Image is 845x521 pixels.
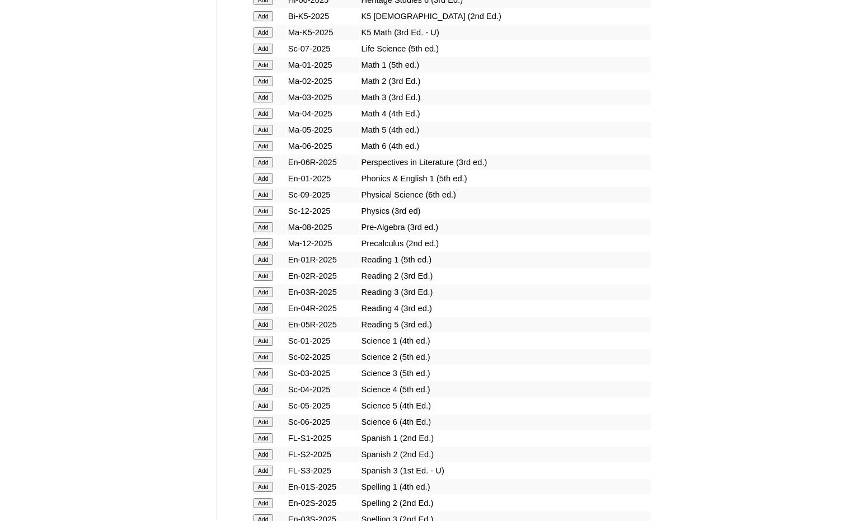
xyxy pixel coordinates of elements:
[287,154,359,170] td: En-06R-2025
[253,466,273,476] input: Add
[287,138,359,154] td: Ma-06-2025
[360,41,651,57] td: Life Science (5th ed.)
[253,222,273,232] input: Add
[287,382,359,397] td: Sc-04-2025
[253,368,273,378] input: Add
[360,317,651,332] td: Reading 5 (3rd ed.)
[360,349,651,365] td: Science 2 (5th ed.)
[287,73,359,89] td: Ma-02-2025
[253,125,273,135] input: Add
[287,252,359,267] td: En-01R-2025
[253,352,273,362] input: Add
[253,401,273,411] input: Add
[253,255,273,265] input: Add
[253,287,273,297] input: Add
[287,187,359,203] td: Sc-09-2025
[360,90,651,105] td: Math 3 (3rd Ed.)
[287,479,359,495] td: En-01S-2025
[360,382,651,397] td: Science 4 (5th ed.)
[287,236,359,251] td: Ma-12-2025
[253,92,273,102] input: Add
[253,109,273,119] input: Add
[360,365,651,381] td: Science 3 (5th ed.)
[360,154,651,170] td: Perspectives in Literature (3rd ed.)
[287,349,359,365] td: Sc-02-2025
[287,414,359,430] td: Sc-06-2025
[360,479,651,495] td: Spelling 1 (4th ed.)
[360,138,651,154] td: Math 6 (4th ed.)
[253,449,273,459] input: Add
[360,333,651,349] td: Science 1 (4th ed.)
[287,365,359,381] td: Sc-03-2025
[253,157,273,167] input: Add
[360,463,651,478] td: Spanish 3 (1st Ed. - U)
[287,268,359,284] td: En-02R-2025
[253,11,273,21] input: Add
[287,90,359,105] td: Ma-03-2025
[287,8,359,24] td: Bi-K5-2025
[360,495,651,511] td: Spelling 2 (2nd Ed.)
[287,106,359,121] td: Ma-04-2025
[287,41,359,57] td: Sc-07-2025
[360,430,651,446] td: Spanish 1 (2nd Ed.)
[287,301,359,316] td: En-04R-2025
[287,398,359,414] td: Sc-05-2025
[287,463,359,478] td: FL-S3-2025
[287,122,359,138] td: Ma-05-2025
[360,268,651,284] td: Reading 2 (3rd Ed.)
[287,495,359,511] td: En-02S-2025
[253,498,273,508] input: Add
[360,447,651,462] td: Spanish 2 (2nd Ed.)
[360,252,651,267] td: Reading 1 (5th ed.)
[253,141,273,151] input: Add
[287,25,359,40] td: Ma-K5-2025
[253,44,273,54] input: Add
[253,190,273,200] input: Add
[360,106,651,121] td: Math 4 (4th Ed.)
[253,320,273,330] input: Add
[253,238,273,248] input: Add
[360,25,651,40] td: K5 Math (3rd Ed. - U)
[360,219,651,235] td: Pre-Algebra (3rd ed.)
[360,187,651,203] td: Physical Science (6th ed.)
[287,203,359,219] td: Sc-12-2025
[287,284,359,300] td: En-03R-2025
[253,60,273,70] input: Add
[253,433,273,443] input: Add
[360,57,651,73] td: Math 1 (5th ed.)
[360,284,651,300] td: Reading 3 (3rd Ed.)
[360,414,651,430] td: Science 6 (4th Ed.)
[360,122,651,138] td: Math 5 (4th ed.)
[253,27,273,37] input: Add
[253,206,273,216] input: Add
[360,171,651,186] td: Phonics & English 1 (5th ed.)
[360,398,651,414] td: Science 5 (4th Ed.)
[253,482,273,492] input: Add
[253,76,273,86] input: Add
[287,447,359,462] td: FL-S2-2025
[253,336,273,346] input: Add
[253,303,273,313] input: Add
[287,430,359,446] td: FL-S1-2025
[287,333,359,349] td: Sc-01-2025
[287,57,359,73] td: Ma-01-2025
[253,384,273,395] input: Add
[360,203,651,219] td: Physics (3rd ed)
[253,417,273,427] input: Add
[360,73,651,89] td: Math 2 (3rd Ed.)
[287,317,359,332] td: En-05R-2025
[360,8,651,24] td: K5 [DEMOGRAPHIC_DATA] (2nd Ed.)
[287,171,359,186] td: En-01-2025
[360,236,651,251] td: Precalculus (2nd ed.)
[287,219,359,235] td: Ma-08-2025
[253,271,273,281] input: Add
[360,301,651,316] td: Reading 4 (3rd ed.)
[253,173,273,184] input: Add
